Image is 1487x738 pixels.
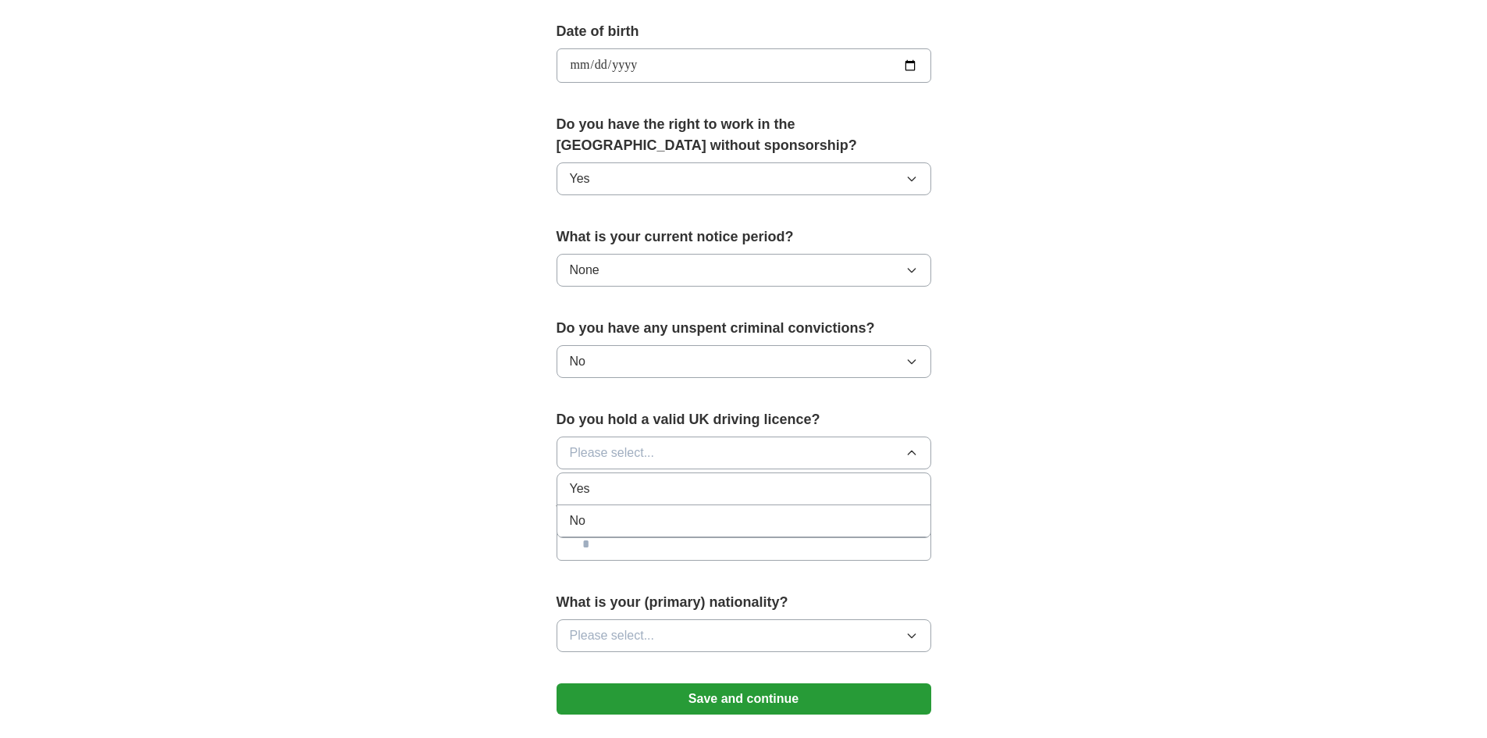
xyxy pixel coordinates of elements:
[570,512,585,530] span: No
[557,318,931,339] label: Do you have any unspent criminal convictions?
[557,592,931,613] label: What is your (primary) nationality?
[570,261,599,280] span: None
[557,162,931,195] button: Yes
[557,409,931,430] label: Do you hold a valid UK driving licence?
[557,437,931,469] button: Please select...
[557,21,931,42] label: Date of birth
[570,169,590,188] span: Yes
[557,619,931,652] button: Please select...
[557,254,931,287] button: None
[570,444,655,462] span: Please select...
[570,480,590,498] span: Yes
[557,114,931,156] label: Do you have the right to work in the [GEOGRAPHIC_DATA] without sponsorship?
[557,683,931,715] button: Save and continue
[557,226,931,248] label: What is your current notice period?
[570,626,655,645] span: Please select...
[570,352,585,371] span: No
[557,345,931,378] button: No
